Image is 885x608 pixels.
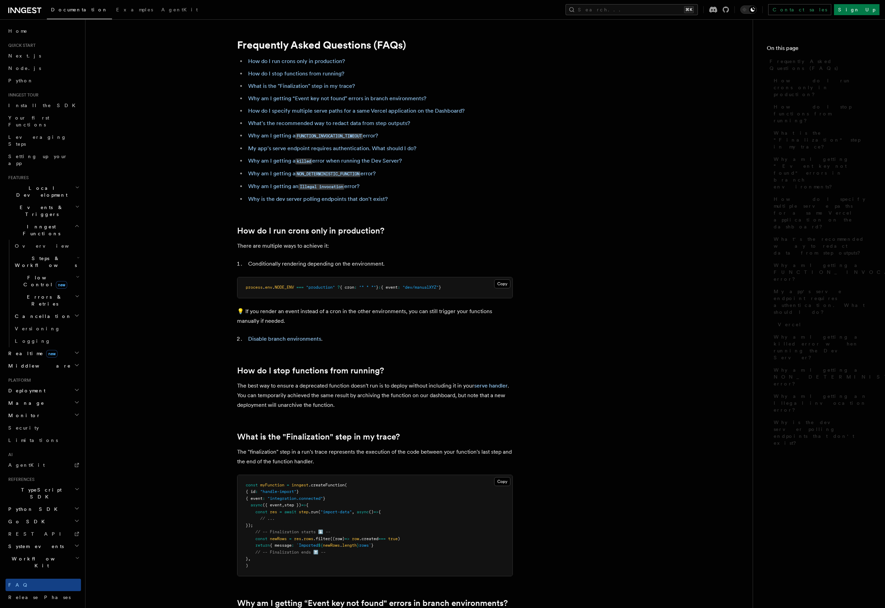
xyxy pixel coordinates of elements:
span: .filter [313,536,330,541]
span: "integration.connected" [267,496,323,501]
span: Errors & Retries [12,293,75,307]
span: { [306,503,308,507]
span: => [345,536,349,541]
a: AgentKit [157,2,202,19]
span: System events [6,543,64,550]
span: Inngest Functions [6,223,74,237]
h4: On this page [767,44,871,55]
span: NODE_ENV [275,285,294,290]
span: My app's serve endpoint requires authentication. What should I do? [774,288,871,316]
button: Go SDK [6,515,81,528]
a: Documentation [47,2,112,19]
span: Overview [15,243,86,249]
span: Workflow Kit [6,555,75,569]
p: The best way to ensure a deprecated function doesn't run is to deploy without including it in you... [237,381,513,410]
span: => [301,503,306,507]
span: } [296,489,299,494]
span: : [255,489,258,494]
p: The "finalization" step in a run's trace represents the execution of the code between your functi... [237,447,513,466]
span: ( [345,483,347,487]
span: Release Phases [8,595,71,600]
a: Release Phases [6,591,81,604]
a: Python [6,74,81,87]
span: .createFunction [308,483,345,487]
span: Deployment [6,387,45,394]
span: What is the "Finalization" step in my trace? [774,130,871,150]
a: REST API [6,528,81,540]
span: new [46,350,58,358]
a: My app's serve endpoint requires authentication. What should I do? [771,285,871,318]
span: "handle-import" [260,489,296,494]
span: ? [337,285,340,290]
span: : [292,543,294,548]
a: Logging [12,335,81,347]
span: "production" [306,285,335,290]
button: Middleware [6,360,81,372]
span: . [301,536,304,541]
span: Versioning [15,326,60,331]
span: async [251,503,263,507]
span: : [263,496,265,501]
span: step [299,509,308,514]
button: Python SDK [6,503,81,515]
span: new [56,281,67,289]
span: Security [8,425,39,431]
a: Contact sales [768,4,831,15]
span: Realtime [6,350,58,357]
button: Copy [494,477,510,486]
span: } [246,556,248,561]
span: step }) [284,503,301,507]
span: Why am I getting “Event key not found" errors in branch environments? [774,156,871,190]
span: How do I run crons only in production? [774,77,871,98]
span: Local Development [6,185,75,198]
span: const [255,536,267,541]
span: "import-data" [321,509,352,514]
span: TypeScript SDK [6,486,74,500]
span: rows` [359,543,371,548]
a: AgentKit [6,459,81,471]
span: Logging [15,338,51,344]
span: Monitor [6,412,41,419]
h1: Frequently Asked Questions (FAQs) [237,39,513,51]
span: Steps & Workflows [12,255,77,269]
button: Events & Triggers [6,201,81,220]
span: const [246,483,258,487]
span: await [284,509,296,514]
a: How do I specify multiple serve paths for a same Vercel application on the Dashboard? [248,107,465,114]
span: . [272,285,275,290]
span: { event [246,496,263,501]
a: Why am I getting anIllegal invocationerror? [248,183,359,189]
span: Why am I getting an Illegal invocation error? [774,393,871,413]
a: What is the "Finalization" step in my trace? [771,127,871,153]
a: Why am I getting a killed error when running the Dev Server? [771,331,871,364]
a: My app's serve endpoint requires authentication. What should I do? [248,145,416,152]
a: Leveraging Steps [6,131,81,150]
span: How do I stop functions from running? [774,103,871,124]
a: Why am I getting aFUNCTION_INVOCATION_TIMEOUTerror? [248,132,378,139]
button: Monitor [6,409,81,422]
a: FAQ [6,579,81,591]
a: How do I stop functions from running? [248,70,344,77]
a: What is the "Finalization" step in my trace? [237,432,400,442]
a: How do I stop functions from running? [237,366,384,375]
a: Node.js [6,62,81,74]
span: Next.js [8,53,41,59]
span: FAQ [8,582,31,588]
div: Inngest Functions [6,240,81,347]
span: "dev/manualXYZ" [403,285,439,290]
button: Deployment [6,384,81,397]
li: . [246,334,513,344]
span: ) [246,563,248,568]
span: , [248,556,251,561]
span: : [398,285,400,290]
span: Home [8,28,28,34]
span: } [323,496,325,501]
span: AgentKit [8,462,45,468]
span: Why is the dev server polling endpoints that don't exist? [774,419,871,446]
a: Your first Functions [6,112,81,131]
code: NON_DETERMINISTIC_FUNCTION [295,171,360,177]
span: Events & Triggers [6,204,75,218]
a: Why am I getting a NON_DETERMINISTIC_FUNCTION error? [771,364,871,390]
span: Node.js [8,65,41,71]
button: Realtimenew [6,347,81,360]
